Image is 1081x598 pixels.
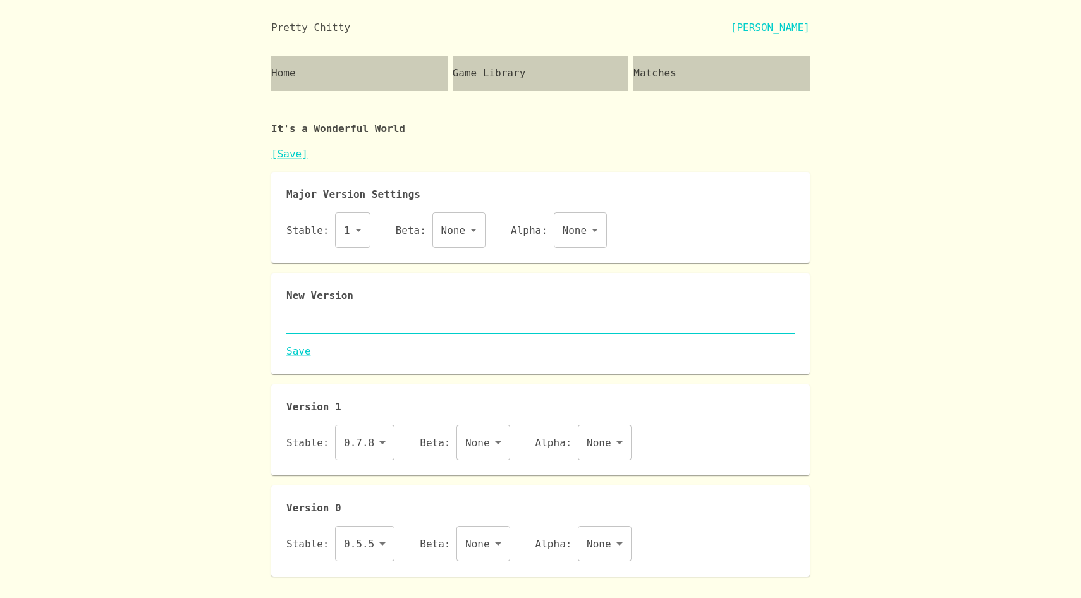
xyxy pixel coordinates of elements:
div: Stable: [286,526,394,561]
div: Alpha: [535,526,632,561]
div: 0.5.5 [335,526,394,561]
p: Version 1 [286,400,795,415]
div: None [578,425,632,460]
a: [PERSON_NAME] [731,20,810,35]
a: Game Library [453,56,629,91]
div: None [456,425,510,460]
div: Stable: [286,425,394,460]
a: Home [271,56,448,91]
div: Beta: [396,212,486,248]
div: Stable: [286,212,370,248]
div: None [554,212,608,248]
p: It's a Wonderful World [271,101,810,147]
div: Alpha: [511,212,607,248]
div: Beta: [420,526,510,561]
div: Alpha: [535,425,632,460]
p: Major Version Settings [286,187,795,202]
div: None [578,526,632,561]
a: [Save] [271,148,308,160]
div: Pretty Chitty [271,20,350,35]
div: Beta: [420,425,510,460]
div: 0.7.8 [335,425,394,460]
div: None [456,526,510,561]
p: New Version [286,288,795,303]
a: Save [286,344,795,359]
div: 1 [335,212,370,248]
div: None [432,212,486,248]
p: Version 0 [286,501,795,516]
a: Matches [633,56,810,91]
